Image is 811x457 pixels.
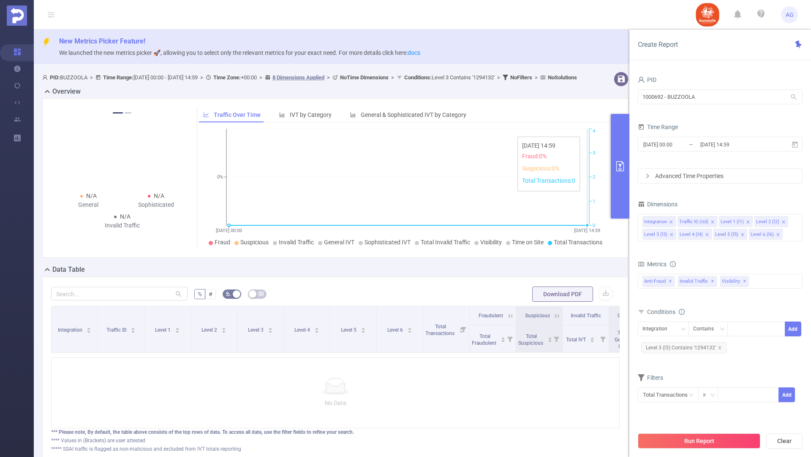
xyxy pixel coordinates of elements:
i: icon: thunderbolt [42,38,51,46]
h2: Overview [52,87,81,97]
span: > [257,74,265,81]
i: icon: down [710,392,715,398]
div: Sort [407,326,412,331]
span: AG [786,6,794,23]
button: Download PDF [532,287,593,302]
i: icon: bar-chart [279,112,285,118]
div: Level 6 (l6) [751,229,774,240]
div: ≥ [703,388,712,402]
div: Sort [501,336,506,341]
span: Level 6 [387,327,404,333]
div: ***** SSAI traffic is flagged as non-malicious and excluded from IVT totals reporting [51,445,620,453]
div: Sort [314,326,319,331]
b: No Filters [510,74,532,81]
input: Search... [51,287,188,300]
i: icon: caret-up [268,326,272,329]
i: icon: close [669,220,673,225]
span: > [389,74,397,81]
span: N/A [154,192,164,199]
tspan: [DATE] 00:00 [216,228,242,233]
span: > [495,74,503,81]
i: icon: user [42,75,50,80]
i: icon: caret-up [314,326,319,329]
span: General IVT [324,239,354,246]
span: Level 5 [341,327,358,333]
span: Metrics [638,261,667,268]
i: icon: right [645,173,650,178]
tspan: [DATE] 14:59 [574,228,600,233]
div: Level 3 (l3) [644,229,667,240]
span: ✕ [743,276,746,287]
div: Sophisticated [122,200,191,209]
tspan: 4 [593,129,595,134]
i: icon: close [718,346,722,350]
tspan: 1 [593,199,595,204]
i: icon: close [705,233,709,238]
div: Level 5 (l5) [715,229,738,240]
span: ✕ [711,276,714,287]
span: Dimensions [638,201,678,208]
tspan: 0% [217,175,223,180]
span: Total IVT [566,337,587,343]
span: % [198,291,202,297]
span: Fraudulent [479,313,503,319]
span: General IVT [618,313,643,319]
i: Filter menu [457,306,469,352]
i: icon: caret-down [87,330,91,332]
span: Level 3 [248,327,265,333]
span: Time on Site [512,239,544,246]
b: PID: [50,74,60,81]
i: icon: caret-down [221,330,226,332]
i: icon: down [720,327,725,333]
b: Conditions : [404,74,432,81]
i: icon: caret-down [501,339,505,341]
i: Filter menu [550,325,562,352]
i: Filter menu [597,325,609,352]
i: icon: line-chart [203,112,209,118]
div: Sort [221,326,226,331]
button: Run Report [638,433,760,449]
i: icon: close [746,220,750,225]
i: icon: caret-down [590,339,595,341]
span: Suspicious [525,313,550,319]
li: Traffic ID (tid) [678,216,717,227]
span: Visibility [480,239,502,246]
button: 2 [125,112,131,114]
span: Level 2 [201,327,218,333]
span: > [532,74,540,81]
span: Invalid Traffic [571,313,601,319]
i: icon: bg-colors [226,291,231,296]
div: Invalid Traffic [88,221,156,230]
i: icon: bar-chart [350,112,356,118]
tspan: 2 [593,175,595,180]
span: Total General IVT [615,330,631,349]
i: icon: caret-down [131,330,136,332]
i: icon: down [681,327,686,333]
i: icon: close [710,220,715,225]
div: Sort [86,326,91,331]
i: icon: info-circle [679,309,685,315]
div: Integration [642,322,673,336]
span: Invalid Traffic [678,276,717,287]
button: 1 [113,112,123,114]
button: Add [778,387,795,402]
i: icon: caret-up [87,326,91,329]
i: icon: caret-down [361,330,365,332]
div: *** Please note, By default, the table above consists of the top rows of data. To access all data... [51,428,620,436]
span: Total Transactions [554,239,602,246]
span: Integration [58,327,84,333]
div: Level 4 (l4) [680,229,703,240]
span: Filters [638,374,663,381]
i: icon: caret-up [547,336,552,338]
li: Level 3 (l3) [642,229,676,240]
b: Time Range: [103,74,133,81]
span: # [209,291,212,297]
h2: Data Table [52,265,85,275]
span: Conditions [647,308,685,315]
i: icon: caret-down [407,330,412,332]
i: icon: caret-up [407,326,412,329]
img: Protected Media [7,5,27,26]
span: Traffic ID [106,327,128,333]
li: Level 2 (l2) [754,216,788,227]
i: Filter menu [504,325,516,352]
